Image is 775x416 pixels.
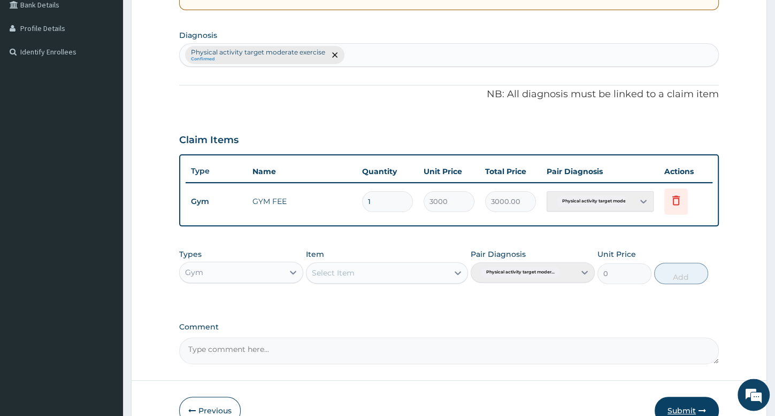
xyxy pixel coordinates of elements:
label: Pair Diagnosis [471,249,526,260]
th: Name [247,161,357,182]
th: Total Price [480,161,541,182]
h3: Claim Items [179,135,239,146]
th: Actions [659,161,712,182]
th: Unit Price [418,161,480,182]
label: Types [179,250,202,259]
label: Diagnosis [179,30,217,41]
textarea: Type your message and hit 'Enter' [5,292,204,329]
div: Chat with us now [56,60,180,74]
p: NB: All diagnosis must be linked to a claim item [179,88,719,101]
span: We're online! [62,135,148,242]
th: Type [186,161,247,181]
button: Add [654,263,708,284]
td: GYM FEE [247,191,357,212]
label: Comment [179,323,719,332]
div: Minimize live chat window [175,5,201,31]
th: Pair Diagnosis [541,161,659,182]
td: Gym [186,192,247,211]
div: Gym [185,267,203,278]
img: d_794563401_company_1708531726252_794563401 [20,53,43,80]
label: Unit Price [597,249,636,260]
label: Item [306,249,324,260]
th: Quantity [357,161,418,182]
div: Select Item [312,268,355,278]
